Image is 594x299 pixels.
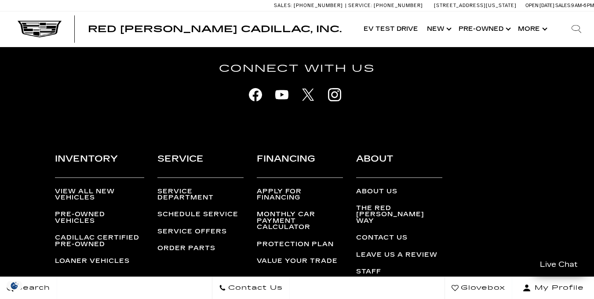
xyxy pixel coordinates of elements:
a: Leave Us a Review [356,252,442,258]
a: youtube [271,84,293,106]
a: Pre-Owned [454,11,514,47]
span: Red [PERSON_NAME] Cadillac, Inc. [88,24,342,34]
span: Service: [348,3,372,8]
span: [PHONE_NUMBER] [374,3,423,8]
a: Staff [356,269,442,275]
a: Contact Us [356,235,442,241]
a: About Us [356,188,442,195]
a: Schedule Service [157,211,244,218]
a: Service: [PHONE_NUMBER] [345,3,425,8]
span: Contact Us [226,282,283,294]
span: [PHONE_NUMBER] [294,3,343,8]
a: Service Department [157,188,244,201]
span: Sales: [555,3,571,8]
span: My Profile [531,282,584,294]
a: Live Chat [530,254,587,275]
h4: Connect With Us [53,61,541,77]
section: Click to Open Cookie Consent Modal [4,281,25,290]
a: Sales: [PHONE_NUMBER] [274,3,345,8]
img: Cadillac Dark Logo with Cadillac White Text [18,21,62,37]
a: New [423,11,454,47]
h3: Inventory [55,151,144,177]
a: Apply for Financing [257,188,343,201]
a: Cadillac Certified Pre-Owned [55,235,144,247]
h3: Financing [257,151,343,177]
span: Glovebox [459,282,505,294]
a: Red [PERSON_NAME] Cadillac, Inc. [88,25,342,33]
span: Sales: [274,3,292,8]
a: Order Parts [157,245,244,251]
span: Search [14,282,50,294]
a: Value Your Trade [257,258,343,264]
a: View All New Vehicles [55,188,144,201]
a: The Red [PERSON_NAME] Way [356,205,442,224]
button: Open user profile menu [512,277,594,299]
a: Protection Plan [257,241,343,247]
h3: About [356,151,442,177]
span: 9 AM-6 PM [571,3,594,8]
button: More [514,11,550,47]
a: facebook [244,84,266,106]
span: Open [DATE] [525,3,554,8]
a: Pre-Owned Vehicles [55,211,144,224]
a: Contact Us [212,277,290,299]
a: instagram [324,84,346,106]
img: Opt-Out Icon [4,281,25,290]
a: X [297,84,319,106]
h3: Service [157,151,244,177]
a: Service Offers [157,229,244,235]
a: EV Test Drive [359,11,423,47]
a: Monthly Car Payment Calculator [257,211,343,230]
a: [STREET_ADDRESS][US_STATE] [434,3,517,8]
a: Loaner Vehicles [55,258,144,264]
a: Glovebox [445,277,512,299]
span: Live Chat [536,259,582,269]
